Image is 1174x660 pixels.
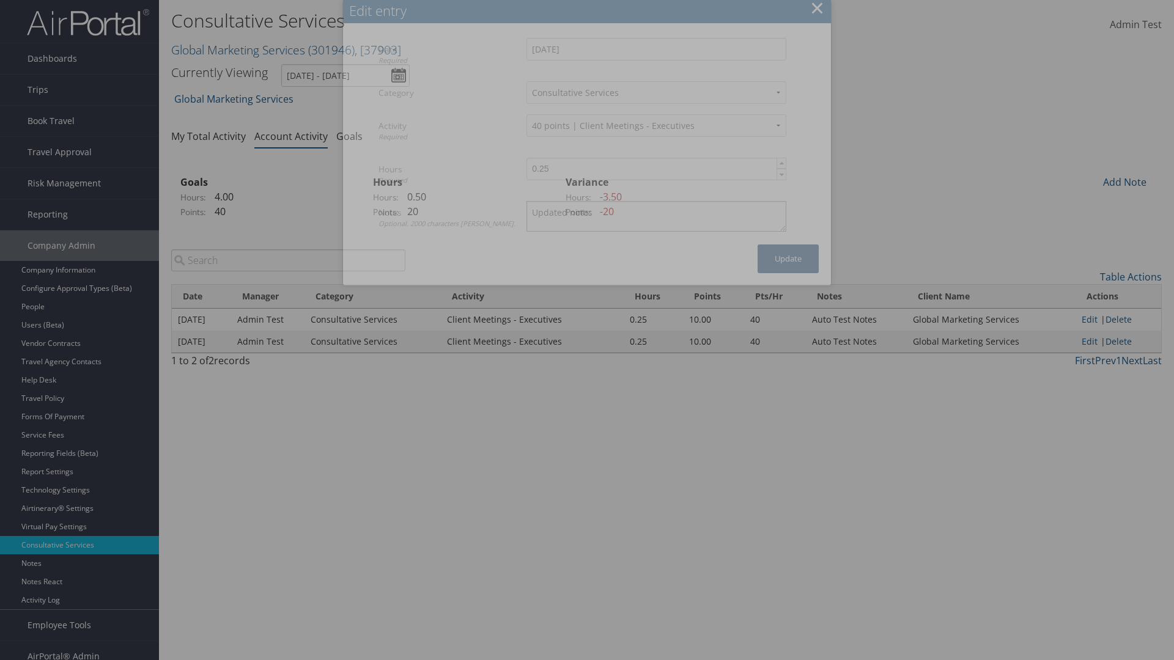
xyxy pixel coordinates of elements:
[349,1,831,20] div: Edit entry
[378,81,517,105] label: Category
[378,201,517,235] label: Notes
[777,158,787,168] span: ▲
[758,244,819,273] button: Update
[378,132,517,142] div: Required
[378,114,517,148] label: Activity
[378,219,517,229] div: Optional. 2000 characters [PERSON_NAME].
[378,56,517,66] div: Required
[777,170,787,180] span: ▼
[777,158,786,169] a: ▲
[378,158,517,191] label: Hours
[777,169,786,180] a: ▼
[378,38,517,71] label: Date
[378,175,517,186] div: Required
